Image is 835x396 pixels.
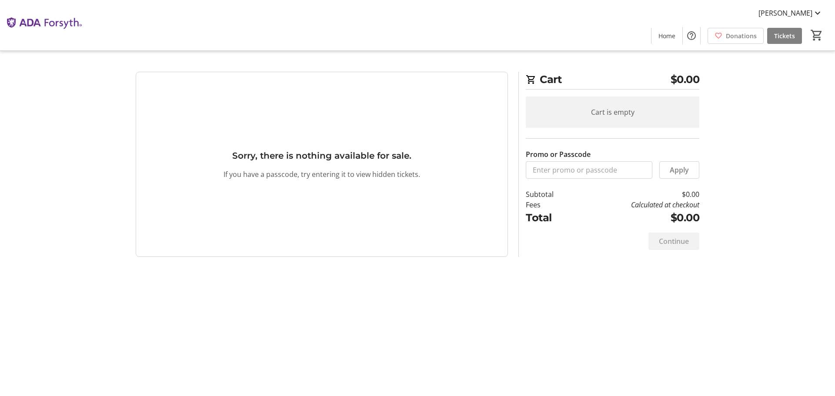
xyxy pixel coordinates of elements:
img: The ADA Forsyth Institute's Logo [5,3,83,47]
td: Total [526,210,576,226]
h2: Cart [526,72,699,90]
span: [PERSON_NAME] [758,8,812,18]
td: Fees [526,200,576,210]
button: Cart [809,27,825,43]
span: Home [658,31,675,40]
td: Subtotal [526,189,576,200]
span: Donations [726,31,757,40]
a: Home [651,28,682,44]
span: Apply [670,165,689,175]
input: Enter promo or passcode [526,161,652,179]
button: [PERSON_NAME] [751,6,830,20]
span: Tickets [774,31,795,40]
h3: Sorry, there is nothing available for sale. [232,149,411,162]
button: Apply [659,161,699,179]
label: Promo or Passcode [526,149,591,160]
div: Cart is empty [526,97,699,128]
td: $0.00 [576,210,699,226]
td: $0.00 [576,189,699,200]
p: If you have a passcode, try entering it to view hidden tickets. [224,169,420,180]
span: $0.00 [671,72,700,87]
a: Tickets [767,28,802,44]
td: Calculated at checkout [576,200,699,210]
button: Help [683,27,700,44]
a: Donations [708,28,764,44]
